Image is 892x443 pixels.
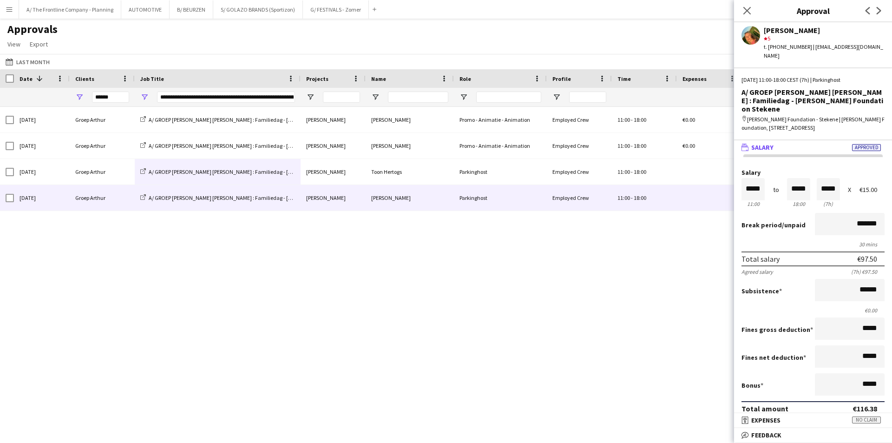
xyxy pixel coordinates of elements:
[764,26,885,34] div: [PERSON_NAME]
[787,200,810,207] div: 18:00
[617,75,631,82] span: Time
[306,75,328,82] span: Projects
[852,144,881,151] span: Approved
[75,75,94,82] span: Clients
[459,75,471,82] span: Role
[20,75,33,82] span: Date
[741,325,813,334] label: Fines gross deduction
[303,0,369,19] button: G/ FESTIVALS - Zomer
[213,0,303,19] button: S/ GOLAZO BRANDS (Sportizon)
[851,268,885,275] div: (7h) €97.50
[741,221,782,229] span: Break period
[817,200,840,207] div: 7h
[454,107,547,132] div: Promo - Animatie - Animation
[70,107,135,132] div: Groep Arthur
[14,185,70,211] div: [DATE]
[741,88,885,113] div: A/ GROEP [PERSON_NAME] [PERSON_NAME] : Familiedag - [PERSON_NAME] Foundation Stekene
[140,93,149,101] button: Open Filter Menu
[734,413,892,427] mat-expansion-panel-header: ExpensesNo claim
[634,168,646,175] span: 18:00
[741,307,885,314] div: €0.00
[121,0,170,19] button: AUTOMOTIVE
[301,185,366,211] div: [PERSON_NAME]
[741,241,885,248] div: 30 mins
[682,116,695,123] span: €0.00
[70,185,135,211] div: Groep Arthur
[301,107,366,132] div: [PERSON_NAME]
[149,142,374,149] span: A/ GROEP [PERSON_NAME] [PERSON_NAME] : Familiedag - [PERSON_NAME] Foundation Stekene
[26,38,52,50] a: Export
[459,93,468,101] button: Open Filter Menu
[741,381,763,390] label: Bonus
[92,92,129,103] input: Clients Filter Input
[301,133,366,159] div: [PERSON_NAME]
[741,353,806,362] label: Fines net deduction
[75,93,84,101] button: Open Filter Menu
[552,194,589,201] span: Employed Crew
[741,254,780,264] div: Total salary
[14,159,70,185] div: [DATE]
[617,168,630,175] span: 11:00
[4,56,52,67] button: Last Month
[741,268,773,275] div: Agreed salary
[366,133,454,159] div: [PERSON_NAME]
[454,133,547,159] div: Promo - Animatie - Animation
[634,142,646,149] span: 18:00
[140,75,164,82] span: Job Title
[741,169,885,176] label: Salary
[149,168,374,175] span: A/ GROEP [PERSON_NAME] [PERSON_NAME] : Familiedag - [PERSON_NAME] Foundation Stekene
[734,5,892,17] h3: Approval
[301,159,366,185] div: [PERSON_NAME]
[859,186,885,193] div: €15.00
[366,159,454,185] div: Toon Hertogs
[552,75,571,82] span: Profile
[323,92,360,103] input: Projects Filter Input
[617,142,630,149] span: 11:00
[634,116,646,123] span: 18:00
[476,92,541,103] input: Role Filter Input
[140,168,374,175] a: A/ GROEP [PERSON_NAME] [PERSON_NAME] : Familiedag - [PERSON_NAME] Foundation Stekene
[682,142,695,149] span: €0.00
[631,194,633,201] span: -
[734,428,892,442] mat-expansion-panel-header: Feedback
[682,75,707,82] span: Expenses
[4,38,24,50] a: View
[371,75,386,82] span: Name
[734,140,892,154] mat-expansion-panel-header: SalaryApproved
[70,133,135,159] div: Groep Arthur
[371,93,380,101] button: Open Filter Menu
[848,186,851,193] div: X
[140,194,374,201] a: A/ GROEP [PERSON_NAME] [PERSON_NAME] : Familiedag - [PERSON_NAME] Foundation Stekene
[70,159,135,185] div: Groep Arthur
[741,287,782,295] label: Subsistence
[853,404,877,413] div: €116.38
[631,142,633,149] span: -
[454,185,547,211] div: Parkinghost
[741,115,885,132] div: [PERSON_NAME] Foundation - Stekene | [PERSON_NAME] Foundation, [STREET_ADDRESS]
[631,116,633,123] span: -
[634,194,646,201] span: 18:00
[552,142,589,149] span: Employed Crew
[852,417,881,423] span: No claim
[366,107,454,132] div: [PERSON_NAME]
[149,116,374,123] span: A/ GROEP [PERSON_NAME] [PERSON_NAME] : Familiedag - [PERSON_NAME] Foundation Stekene
[751,431,781,439] span: Feedback
[617,116,630,123] span: 11:00
[741,404,788,413] div: Total amount
[7,40,20,48] span: View
[751,416,780,424] span: Expenses
[773,186,779,193] div: to
[140,142,374,149] a: A/ GROEP [PERSON_NAME] [PERSON_NAME] : Familiedag - [PERSON_NAME] Foundation Stekene
[19,0,121,19] button: A/ The Frontline Company - Planning
[170,0,213,19] button: B/ BEURZEN
[552,168,589,175] span: Employed Crew
[388,92,448,103] input: Name Filter Input
[149,194,374,201] span: A/ GROEP [PERSON_NAME] [PERSON_NAME] : Familiedag - [PERSON_NAME] Foundation Stekene
[764,43,885,60] div: t. [PHONE_NUMBER] | [EMAIL_ADDRESS][DOMAIN_NAME]
[631,168,633,175] span: -
[454,159,547,185] div: Parkinghost
[764,34,885,43] div: 5
[617,194,630,201] span: 11:00
[552,93,561,101] button: Open Filter Menu
[306,93,315,101] button: Open Filter Menu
